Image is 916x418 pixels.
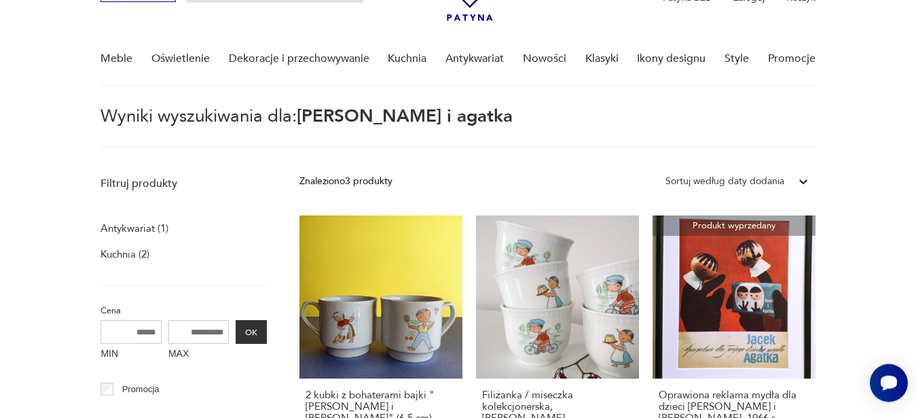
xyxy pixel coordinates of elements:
a: Kuchnia [388,33,426,85]
a: Antykwariat (1) [100,219,168,238]
a: Dekoracje i przechowywanie [229,33,369,85]
a: Ikony designu [637,33,706,85]
iframe: Smartsupp widget button [870,364,908,402]
p: Promocja [122,382,160,397]
span: [PERSON_NAME] i agatka [297,104,513,128]
a: Nowości [523,33,566,85]
div: Sortuj według daty dodania [665,174,784,189]
a: Style [725,33,749,85]
a: Promocje [768,33,816,85]
a: Oświetlenie [151,33,210,85]
div: Znaleziono 3 produkty [299,174,392,189]
a: Kuchnia (2) [100,245,149,264]
a: Klasyki [585,33,619,85]
p: Filtruj produkty [100,176,267,191]
p: Cena [100,303,267,318]
a: Antykwariat [445,33,504,85]
label: MAX [168,344,230,366]
button: OK [236,320,267,344]
a: Meble [100,33,132,85]
p: Wyniki wyszukiwania dla: [100,108,815,147]
label: MIN [100,344,162,366]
